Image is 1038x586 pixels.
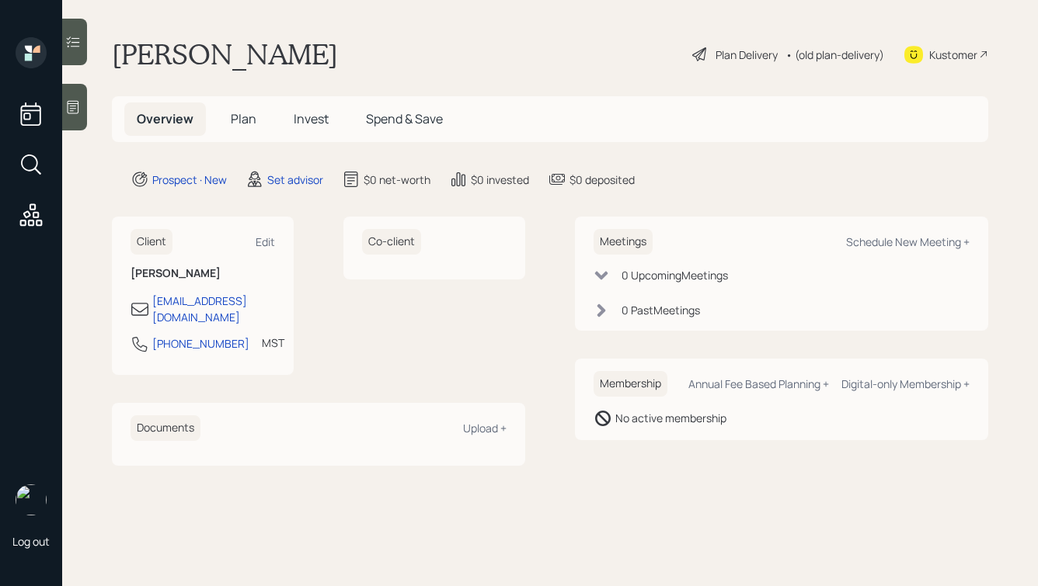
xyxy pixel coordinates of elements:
span: Plan [231,110,256,127]
div: Upload + [463,421,507,435]
div: Prospect · New [152,172,227,188]
div: No active membership [615,410,726,426]
img: hunter_neumayer.jpg [16,484,47,515]
div: [EMAIL_ADDRESS][DOMAIN_NAME] [152,293,275,325]
h6: Co-client [362,229,421,255]
h6: Membership [594,371,667,397]
div: Digital-only Membership + [841,376,970,391]
div: $0 invested [471,172,529,188]
h6: Meetings [594,229,653,255]
div: 0 Upcoming Meeting s [622,267,728,283]
div: $0 deposited [570,172,635,188]
h1: [PERSON_NAME] [112,37,338,71]
span: Spend & Save [366,110,443,127]
div: • (old plan-delivery) [785,47,884,63]
div: Schedule New Meeting + [846,234,970,249]
h6: Client [131,229,172,255]
div: [PHONE_NUMBER] [152,335,249,352]
div: 0 Past Meeting s [622,302,700,318]
div: Log out [12,534,50,549]
h6: [PERSON_NAME] [131,267,275,280]
div: Set advisor [267,172,323,188]
div: $0 net-worth [364,172,430,188]
div: MST [262,335,284,351]
h6: Documents [131,415,200,441]
div: Edit [256,234,275,249]
span: Invest [294,110,329,127]
div: Plan Delivery [716,47,778,63]
span: Overview [137,110,193,127]
div: Kustomer [929,47,977,63]
div: Annual Fee Based Planning + [688,376,829,391]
